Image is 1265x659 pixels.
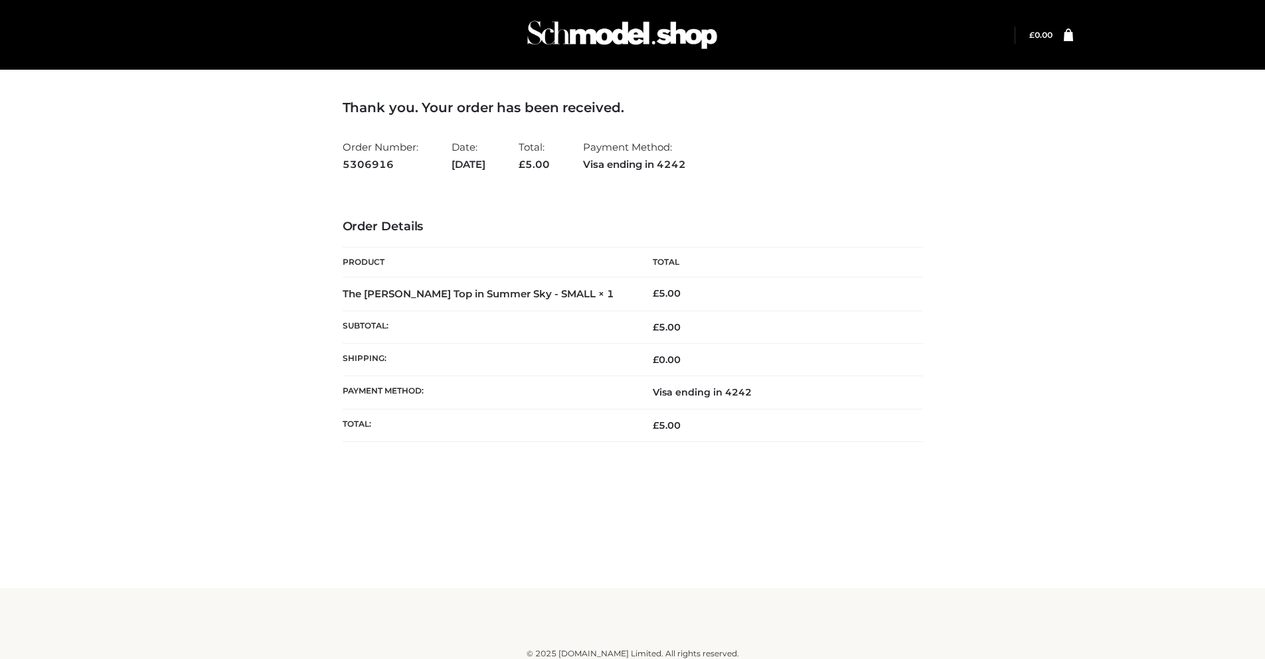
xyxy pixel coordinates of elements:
[633,248,923,277] th: Total
[653,287,681,299] bdi: 5.00
[653,287,659,299] span: £
[653,321,659,333] span: £
[523,9,722,61] img: Schmodel Admin 964
[343,287,596,300] a: The [PERSON_NAME] Top in Summer Sky - SMALL
[583,156,686,173] strong: Visa ending in 4242
[452,135,485,176] li: Date:
[583,135,686,176] li: Payment Method:
[653,419,659,431] span: £
[343,220,923,234] h3: Order Details
[653,354,681,366] bdi: 0.00
[343,311,633,343] th: Subtotal:
[343,409,633,441] th: Total:
[653,354,659,366] span: £
[598,287,614,300] strong: × 1
[1029,30,1035,40] span: £
[653,321,681,333] span: 5.00
[1029,30,1053,40] bdi: 0.00
[343,100,923,115] h3: Thank you. Your order has been received.
[343,135,418,176] li: Order Number:
[343,156,418,173] strong: 5306916
[519,158,550,171] span: 5.00
[343,376,633,409] th: Payment method:
[452,156,485,173] strong: [DATE]
[633,376,923,409] td: Visa ending in 4242
[1029,30,1053,40] a: £0.00
[653,419,681,431] span: 5.00
[519,158,525,171] span: £
[343,344,633,376] th: Shipping:
[343,248,633,277] th: Product
[519,135,550,176] li: Total:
